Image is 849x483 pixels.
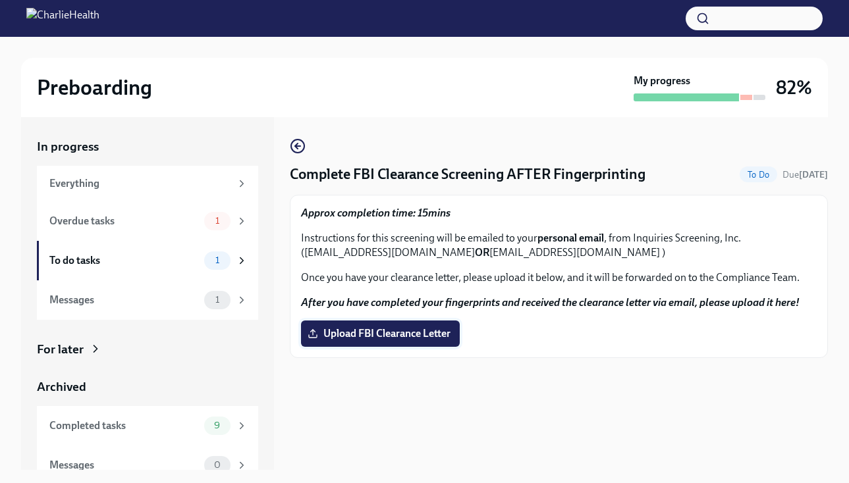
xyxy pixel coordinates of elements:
strong: OR [475,246,489,259]
strong: Approx completion time: 15mins [301,207,451,219]
h3: 82% [776,76,812,99]
a: Messages1 [37,280,258,320]
strong: My progress [634,74,690,88]
label: Upload FBI Clearance Letter [301,320,460,347]
strong: After you have completed your fingerprints and received the clearance letter via email, please up... [301,296,800,309]
div: Overdue tasks [49,214,199,228]
div: Messages [49,293,199,307]
span: Due [782,169,828,180]
div: Everything [49,176,231,191]
span: 1 [207,295,227,305]
a: To do tasks1 [37,241,258,280]
span: To Do [740,170,777,180]
span: September 12th, 2025 09:00 [782,168,828,181]
a: Completed tasks9 [37,406,258,445]
p: Once you have your clearance letter, please upload it below, and it will be forwarded on to the C... [301,270,817,285]
div: Completed tasks [49,419,199,433]
div: For later [37,341,84,358]
span: 0 [206,460,229,470]
strong: [DATE] [799,169,828,180]
span: Upload FBI Clearance Letter [310,327,451,340]
a: In progress [37,138,258,155]
span: 9 [206,420,228,430]
span: 1 [207,216,227,226]
a: Overdue tasks1 [37,201,258,241]
a: For later [37,341,258,358]
h4: Complete FBI Clearance Screening AFTER Fingerprinting [290,165,645,184]
h2: Preboarding [37,74,152,101]
div: To do tasks [49,253,199,268]
a: Everything [37,166,258,201]
a: Archived [37,378,258,395]
strong: personal email [537,232,604,244]
span: 1 [207,255,227,265]
div: Messages [49,458,199,472]
img: CharlieHealth [26,8,99,29]
p: Instructions for this screening will be emailed to your , from Inquiries Screening, Inc. ([EMAIL_... [301,231,817,260]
